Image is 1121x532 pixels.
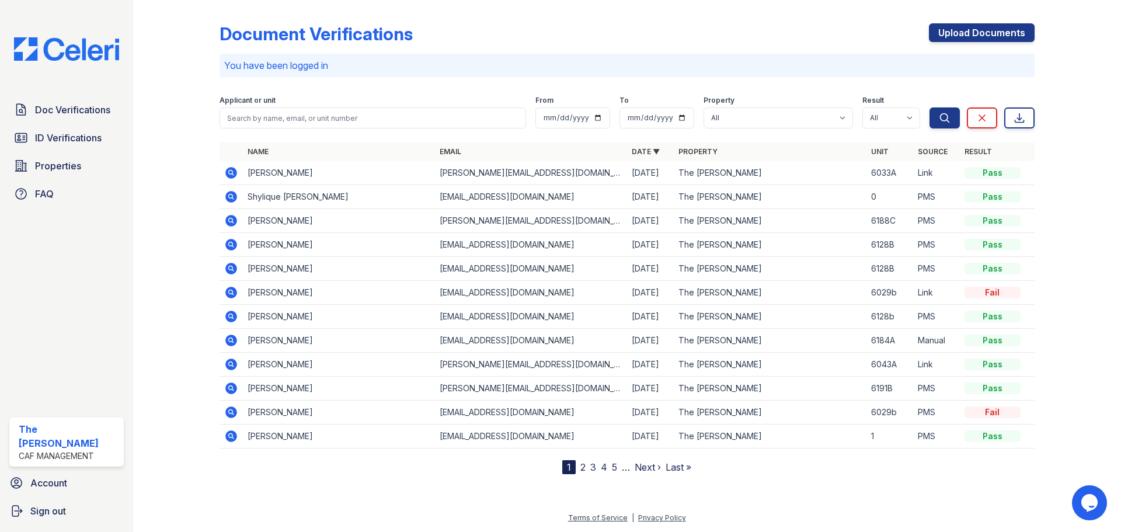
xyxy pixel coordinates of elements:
[638,513,686,522] a: Privacy Policy
[243,161,435,185] td: [PERSON_NAME]
[435,281,627,305] td: [EMAIL_ADDRESS][DOMAIN_NAME]
[5,471,128,495] a: Account
[965,263,1021,274] div: Pass
[704,96,734,105] label: Property
[666,461,691,473] a: Last »
[435,185,627,209] td: [EMAIL_ADDRESS][DOMAIN_NAME]
[866,329,913,353] td: 6184A
[866,209,913,233] td: 6188C
[913,209,960,233] td: PMS
[601,461,607,473] a: 4
[866,233,913,257] td: 6128B
[627,353,674,377] td: [DATE]
[913,281,960,305] td: Link
[627,209,674,233] td: [DATE]
[562,460,576,474] div: 1
[435,305,627,329] td: [EMAIL_ADDRESS][DOMAIN_NAME]
[965,167,1021,179] div: Pass
[674,233,866,257] td: The [PERSON_NAME]
[612,461,617,473] a: 5
[965,287,1021,298] div: Fail
[627,185,674,209] td: [DATE]
[435,161,627,185] td: [PERSON_NAME][EMAIL_ADDRESS][DOMAIN_NAME]
[674,329,866,353] td: The [PERSON_NAME]
[622,460,630,474] span: …
[866,161,913,185] td: 6033A
[248,147,269,156] a: Name
[627,257,674,281] td: [DATE]
[965,359,1021,370] div: Pass
[1072,485,1109,520] iframe: chat widget
[435,209,627,233] td: [PERSON_NAME][EMAIL_ADDRESS][DOMAIN_NAME]
[674,161,866,185] td: The [PERSON_NAME]
[965,191,1021,203] div: Pass
[580,461,586,473] a: 2
[918,147,948,156] a: Source
[440,147,461,156] a: Email
[627,281,674,305] td: [DATE]
[913,257,960,281] td: PMS
[866,281,913,305] td: 6029b
[243,209,435,233] td: [PERSON_NAME]
[866,305,913,329] td: 6128b
[243,425,435,448] td: [PERSON_NAME]
[674,281,866,305] td: The [PERSON_NAME]
[35,187,54,201] span: FAQ
[5,37,128,61] img: CE_Logo_Blue-a8612792a0a2168367f1c8372b55b34899dd931a85d93a1a3d3e32e68fde9ad4.png
[866,353,913,377] td: 6043A
[674,377,866,401] td: The [PERSON_NAME]
[9,126,124,149] a: ID Verifications
[435,233,627,257] td: [EMAIL_ADDRESS][DOMAIN_NAME]
[30,504,66,518] span: Sign out
[866,425,913,448] td: 1
[568,513,628,522] a: Terms of Service
[632,147,660,156] a: Date ▼
[5,499,128,523] a: Sign out
[220,107,526,128] input: Search by name, email, or unit number
[243,329,435,353] td: [PERSON_NAME]
[965,383,1021,394] div: Pass
[674,185,866,209] td: The [PERSON_NAME]
[862,96,884,105] label: Result
[674,425,866,448] td: The [PERSON_NAME]
[619,96,629,105] label: To
[674,401,866,425] td: The [PERSON_NAME]
[866,377,913,401] td: 6191B
[224,58,1030,72] p: You have been logged in
[913,233,960,257] td: PMS
[627,401,674,425] td: [DATE]
[35,159,81,173] span: Properties
[627,377,674,401] td: [DATE]
[627,425,674,448] td: [DATE]
[913,425,960,448] td: PMS
[435,425,627,448] td: [EMAIL_ADDRESS][DOMAIN_NAME]
[635,461,661,473] a: Next ›
[866,401,913,425] td: 6029b
[965,335,1021,346] div: Pass
[243,377,435,401] td: [PERSON_NAME]
[913,377,960,401] td: PMS
[965,430,1021,442] div: Pass
[627,305,674,329] td: [DATE]
[965,215,1021,227] div: Pass
[627,233,674,257] td: [DATE]
[243,353,435,377] td: [PERSON_NAME]
[243,401,435,425] td: [PERSON_NAME]
[30,476,67,490] span: Account
[627,329,674,353] td: [DATE]
[674,353,866,377] td: The [PERSON_NAME]
[535,96,553,105] label: From
[243,185,435,209] td: Shylique [PERSON_NAME]
[243,305,435,329] td: [PERSON_NAME]
[632,513,634,522] div: |
[435,377,627,401] td: [PERSON_NAME][EMAIL_ADDRESS][DOMAIN_NAME]
[871,147,889,156] a: Unit
[866,185,913,209] td: 0
[35,103,110,117] span: Doc Verifications
[9,98,124,121] a: Doc Verifications
[435,257,627,281] td: [EMAIL_ADDRESS][DOMAIN_NAME]
[35,131,102,145] span: ID Verifications
[674,257,866,281] td: The [PERSON_NAME]
[674,305,866,329] td: The [PERSON_NAME]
